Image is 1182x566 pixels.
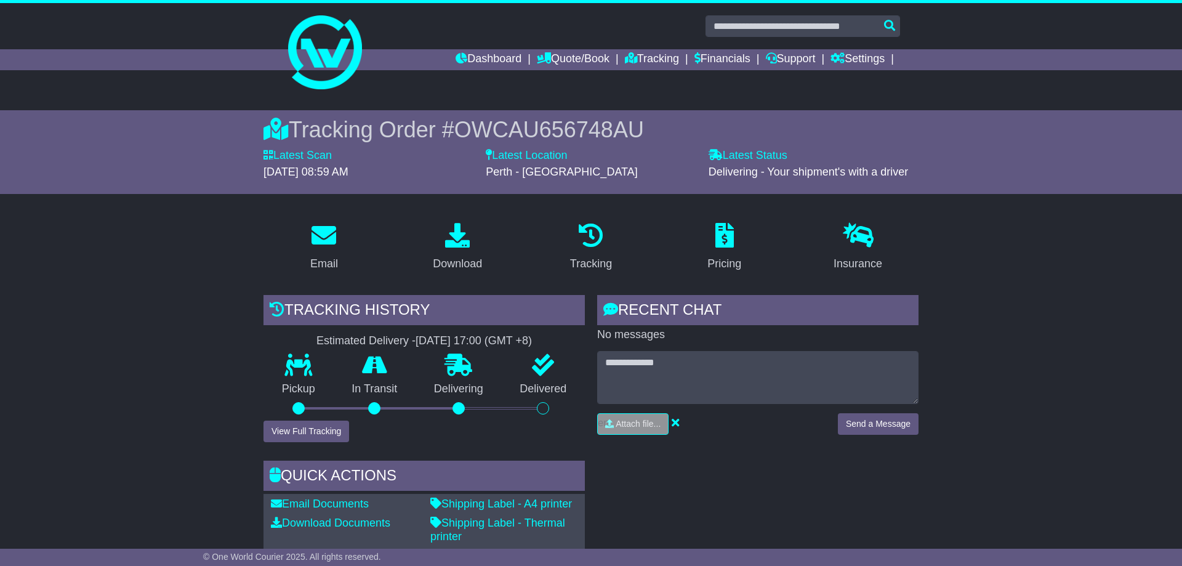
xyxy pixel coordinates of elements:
a: Download [425,219,490,277]
a: Shipping Label - A4 printer [430,498,572,510]
span: © One World Courier 2025. All rights reserved. [203,552,381,562]
a: Shipping Label - Thermal printer [430,517,565,543]
label: Latest Scan [263,149,332,163]
button: View Full Tracking [263,421,349,442]
div: Quick Actions [263,461,585,494]
div: RECENT CHAT [597,295,919,328]
div: Pricing [707,256,741,272]
a: Email [302,219,346,277]
div: Insurance [834,256,882,272]
p: In Transit [334,382,416,396]
a: Support [766,49,816,70]
a: Financials [694,49,750,70]
p: Pickup [263,382,334,396]
span: OWCAU656748AU [454,117,644,142]
div: Estimated Delivery - [263,334,585,348]
button: Send a Message [838,413,919,435]
label: Latest Status [709,149,787,163]
div: Tracking [570,256,612,272]
span: Delivering - Your shipment's with a driver [709,166,909,178]
div: Email [310,256,338,272]
a: Tracking [562,219,620,277]
span: Perth - [GEOGRAPHIC_DATA] [486,166,637,178]
a: Settings [830,49,885,70]
a: Quote/Book [537,49,609,70]
p: No messages [597,328,919,342]
span: [DATE] 08:59 AM [263,166,348,178]
div: [DATE] 17:00 (GMT +8) [416,334,532,348]
a: Dashboard [456,49,521,70]
div: Download [433,256,482,272]
a: Tracking [625,49,679,70]
a: Email Documents [271,498,369,510]
label: Latest Location [486,149,567,163]
p: Delivering [416,382,502,396]
a: Insurance [826,219,890,277]
a: Download Documents [271,517,390,529]
div: Tracking history [263,295,585,328]
div: Tracking Order # [263,116,919,143]
a: Pricing [699,219,749,277]
p: Delivered [502,382,585,396]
